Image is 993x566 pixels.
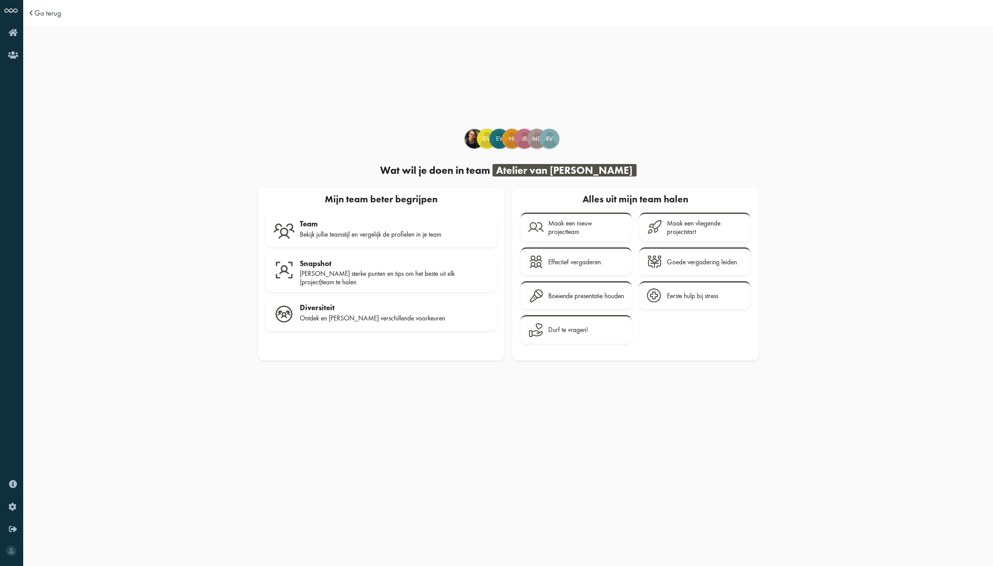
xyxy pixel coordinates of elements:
[527,135,546,144] span: MD
[540,135,559,144] span: Rv
[300,259,489,268] div: Snapshot
[502,135,521,144] span: HL
[464,129,484,149] div: Cristina
[667,219,743,236] div: Maak een vliegende projectstart
[520,192,751,209] div: Alles uit mijn team halen
[490,135,509,144] span: Ev
[521,281,632,310] a: Boeiende presentatie houden
[477,129,497,149] div: Dave
[514,129,534,149] div: Janne
[527,129,547,149] div: Marleen
[477,135,496,144] span: Dv
[667,258,737,266] div: Goede vergadering leiden
[548,258,601,266] div: Effectief vergaderen
[521,213,632,242] a: Maak een nieuw projectteam
[265,213,497,248] a: Team Bekijk jullie teamstijl en vergelijk de profielen in je team
[300,303,489,312] div: Diversiteit
[300,270,489,286] div: [PERSON_NAME] sterke punten en tips om het beste uit elk (project)team te halen
[300,314,489,322] div: Ontdek en [PERSON_NAME] verschillende voorkeuren
[539,129,559,149] div: Roos
[548,219,624,236] div: Maak een nieuw projectteam
[261,192,501,209] div: Mijn team beter begrijpen
[639,213,750,242] a: Maak een vliegende projectstart
[380,164,490,177] span: Wat wil je doen in team
[300,230,489,238] div: Bekijk jullie teamstijl en vergelijk de profielen in je team
[515,135,534,144] span: JB
[492,164,637,176] div: Atelier van [PERSON_NAME]
[265,298,497,332] a: Diversiteit Ontdek en [PERSON_NAME] verschillende voorkeuren
[265,253,497,292] a: Snapshot [PERSON_NAME] sterke punten en tips om het beste uit elk (project)team te halen
[34,9,61,17] a: Ga terug
[489,129,509,149] div: Emiel
[548,292,624,300] div: Boeiende presentatie houden
[548,326,588,334] div: Durf te vragen!
[300,219,489,228] div: Team
[521,315,632,344] a: Durf te vragen!
[502,129,522,149] div: Hyemi
[667,292,718,300] div: Eerste hulp bij stress
[639,247,750,276] a: Goede vergadering leiden
[521,247,632,276] a: Effectief vergaderen
[639,281,750,310] a: Eerste hulp bij stress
